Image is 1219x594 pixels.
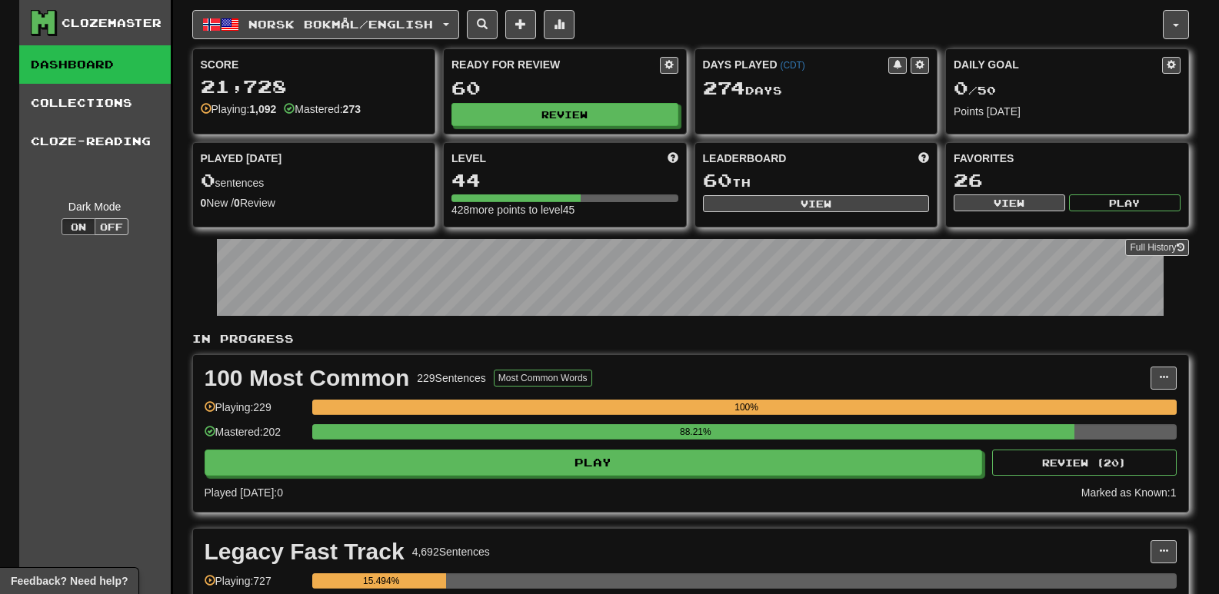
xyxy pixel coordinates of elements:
div: 21,728 [201,77,428,96]
div: Dark Mode [31,199,159,214]
button: Most Common Words [494,370,592,387]
strong: 1,092 [249,103,276,115]
div: New / Review [201,195,428,211]
div: Clozemaster [62,15,162,31]
p: In Progress [192,331,1189,347]
div: 26 [954,171,1181,190]
strong: 273 [343,103,361,115]
div: Legacy Fast Track [205,540,405,563]
button: More stats [544,10,575,39]
div: 100% [317,400,1177,415]
div: Score [201,57,428,72]
div: 428 more points to level 45 [451,202,678,217]
button: Review [451,103,678,126]
div: 88.21% [317,424,1074,440]
span: Level [451,151,486,166]
div: sentences [201,171,428,191]
div: 15.494% [317,573,446,589]
span: Open feedback widget [11,573,128,589]
div: 44 [451,171,678,190]
button: On [62,218,95,235]
div: Daily Goal [954,57,1162,74]
button: Search sentences [467,10,498,39]
span: Score more points to level up [668,151,678,166]
div: th [703,171,930,191]
div: Days Played [703,57,889,72]
a: Full History [1125,239,1188,256]
div: 4,692 Sentences [412,544,490,559]
div: Marked as Known: 1 [1081,485,1177,500]
div: Points [DATE] [954,104,1181,119]
button: Norsk bokmål/English [192,10,459,39]
button: View [954,194,1065,211]
div: 60 [451,78,678,98]
span: 0 [954,77,968,98]
strong: 0 [234,197,240,209]
div: Mastered: 202 [205,424,305,450]
a: Dashboard [19,45,171,84]
button: Play [205,450,983,476]
div: Favorites [954,151,1181,166]
span: 274 [703,77,745,98]
span: Played [DATE]: 0 [205,486,283,499]
span: This week in points, UTC [918,151,929,166]
a: Cloze-Reading [19,122,171,161]
div: Playing: [201,101,277,117]
span: Played [DATE] [201,151,282,166]
div: Playing: 229 [205,400,305,425]
span: 60 [703,169,732,191]
a: Collections [19,84,171,122]
span: / 50 [954,84,996,97]
a: (CDT) [780,60,804,71]
div: 100 Most Common [205,367,410,390]
span: Leaderboard [703,151,787,166]
button: Play [1069,194,1181,211]
button: View [703,195,930,212]
button: Off [95,218,128,235]
span: 0 [201,169,215,191]
strong: 0 [201,197,207,209]
div: Ready for Review [451,57,660,72]
div: Day s [703,78,930,98]
span: Norsk bokmål / English [248,18,433,31]
div: Mastered: [284,101,361,117]
button: Review (20) [992,450,1177,476]
button: Add sentence to collection [505,10,536,39]
div: 229 Sentences [417,370,486,386]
